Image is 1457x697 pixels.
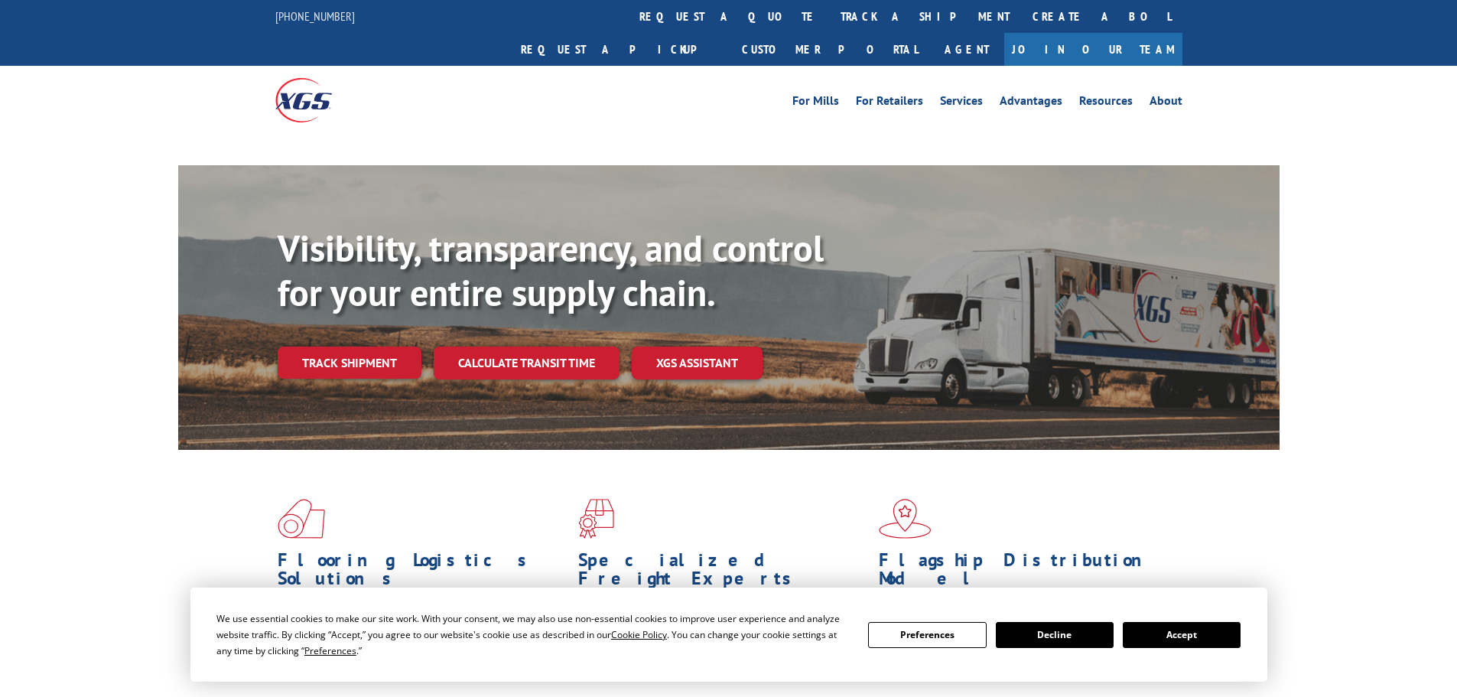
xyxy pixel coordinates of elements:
[1000,95,1062,112] a: Advantages
[278,499,325,539] img: xgs-icon-total-supply-chain-intelligence-red
[278,551,567,595] h1: Flooring Logistics Solutions
[856,95,923,112] a: For Retailers
[1123,622,1241,648] button: Accept
[578,499,614,539] img: xgs-icon-focused-on-flooring-red
[434,347,620,379] a: Calculate transit time
[1150,95,1182,112] a: About
[578,551,867,595] h1: Specialized Freight Experts
[304,644,356,657] span: Preferences
[792,95,839,112] a: For Mills
[929,33,1004,66] a: Agent
[509,33,730,66] a: Request a pickup
[940,95,983,112] a: Services
[275,8,355,24] a: [PHONE_NUMBER]
[190,588,1267,682] div: Cookie Consent Prompt
[868,622,986,648] button: Preferences
[879,551,1168,595] h1: Flagship Distribution Model
[632,347,763,379] a: XGS ASSISTANT
[1004,33,1182,66] a: Join Our Team
[278,347,421,379] a: Track shipment
[1079,95,1133,112] a: Resources
[611,628,667,641] span: Cookie Policy
[996,622,1114,648] button: Decline
[730,33,929,66] a: Customer Portal
[278,224,824,316] b: Visibility, transparency, and control for your entire supply chain.
[216,611,850,659] div: We use essential cookies to make our site work. With your consent, we may also use non-essential ...
[879,499,932,539] img: xgs-icon-flagship-distribution-model-red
